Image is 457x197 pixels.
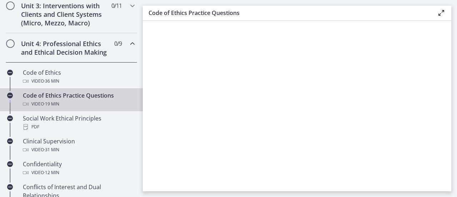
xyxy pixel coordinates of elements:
[23,123,134,131] div: PDF
[111,1,122,10] span: 0 / 11
[23,168,134,177] div: Video
[21,39,108,56] h2: Unit 4: Professional Ethics and Ethical Decision Making
[23,100,134,108] div: Video
[21,1,108,27] h2: Unit 3: Interventions with Clients and Client Systems (Micro, Mezzo, Macro)
[23,160,134,177] div: Confidentiality
[44,146,59,154] span: · 31 min
[23,77,134,85] div: Video
[23,114,134,131] div: Social Work Ethical Principles
[44,77,59,85] span: · 36 min
[23,146,134,154] div: Video
[23,68,134,85] div: Code of Ethics
[44,168,59,177] span: · 12 min
[23,91,134,108] div: Code of Ethics Practice Questions
[44,100,59,108] span: · 19 min
[23,137,134,154] div: Clinical Supervision
[149,9,426,17] h3: Code of Ethics Practice Questions
[114,39,122,48] span: 0 / 9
